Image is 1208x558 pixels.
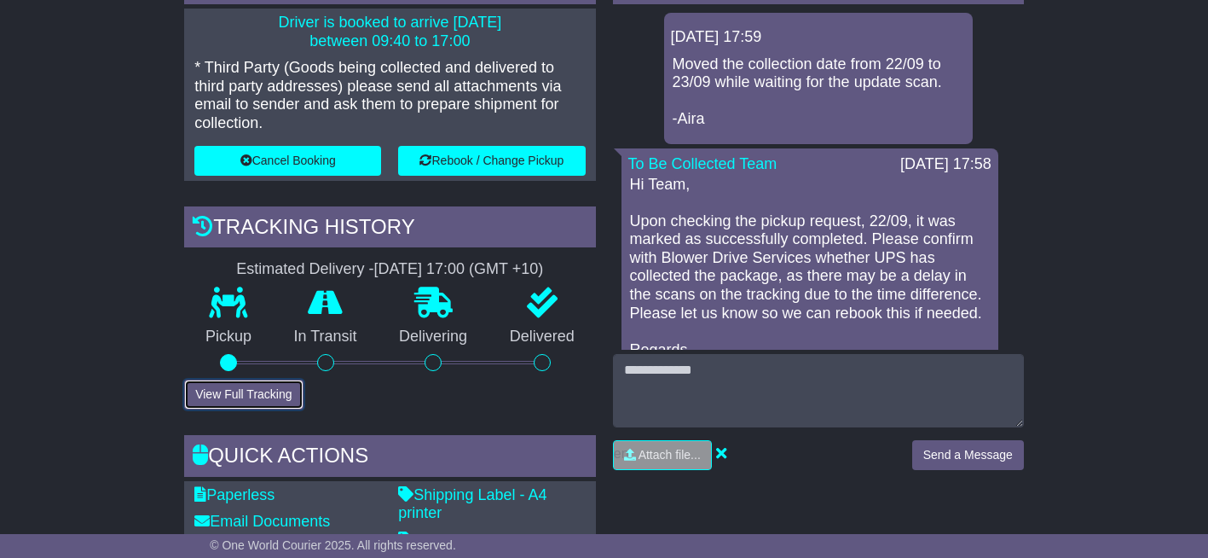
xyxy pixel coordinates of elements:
p: Moved the collection date from 22/09 to 23/09 while waiting for the update scan. -Aira [673,55,964,129]
p: * Third Party (Goods being collected and delivered to third party addresses) please send all atta... [194,59,585,132]
div: Estimated Delivery - [184,260,595,279]
p: Driver is booked to arrive [DATE] between 09:40 to 17:00 [194,14,585,50]
a: To Be Collected Team [628,155,777,172]
p: Delivering [378,328,488,346]
div: [DATE] 17:00 (GMT +10) [373,260,543,279]
p: Hi Team, Upon checking the pickup request, 22/09, it was marked as successfully completed. Please... [630,176,990,379]
button: View Full Tracking [184,380,303,410]
button: Cancel Booking [194,146,381,176]
a: Email Documents [194,513,330,530]
div: [DATE] 17:58 [900,155,991,174]
span: © One World Courier 2025. All rights reserved. [210,538,456,552]
div: Quick Actions [184,435,595,481]
a: Shipping Label - A4 printer [398,486,546,522]
div: [DATE] 17:59 [671,28,966,47]
p: Delivered [488,328,596,346]
button: Send a Message [912,440,1024,470]
div: Tracking history [184,206,595,253]
p: Pickup [184,328,273,346]
button: Rebook / Change Pickup [398,146,585,176]
p: In Transit [273,328,379,346]
a: Paperless [194,486,275,503]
